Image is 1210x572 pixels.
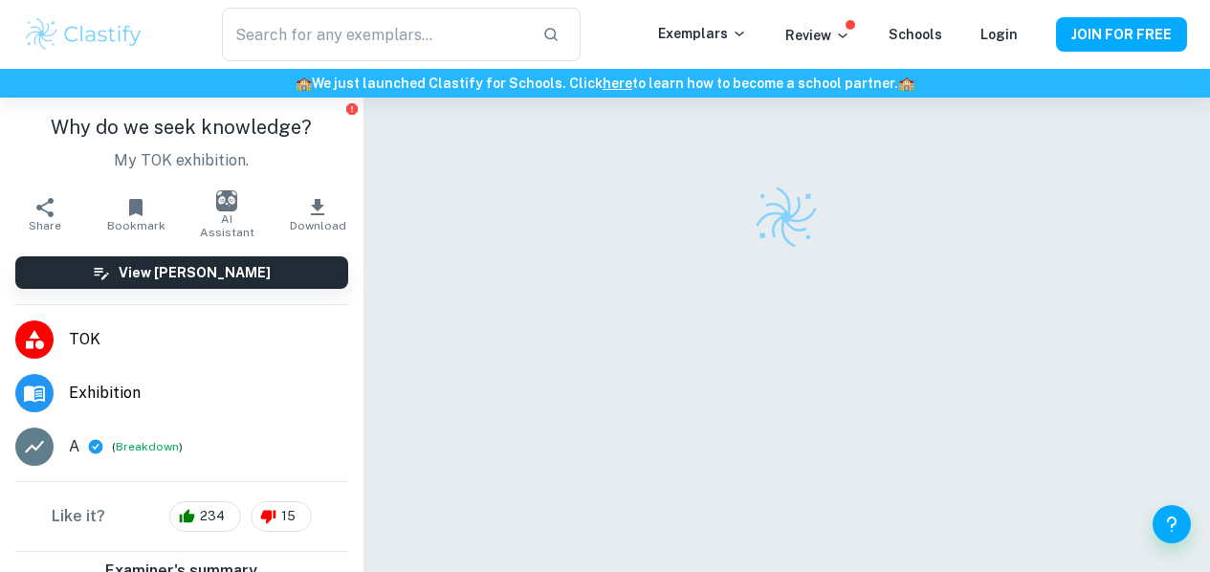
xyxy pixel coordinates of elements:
span: AI Assistant [193,212,261,239]
a: here [603,76,632,91]
img: AI Assistant [216,190,237,211]
h6: View [PERSON_NAME] [119,262,271,283]
a: Schools [889,27,942,42]
span: TOK [69,328,348,351]
span: Bookmark [107,219,165,232]
input: Search for any exemplars... [222,8,528,61]
button: JOIN FOR FREE [1056,17,1187,52]
p: My TOK exhibition. [15,149,348,172]
p: A [69,435,79,458]
span: ( ) [112,438,183,456]
span: Download [290,219,346,232]
span: Share [29,219,61,232]
button: Breakdown [116,438,179,455]
span: 🏫 [898,76,914,91]
button: Bookmark [91,187,182,241]
span: 15 [271,507,306,526]
button: Download [273,187,363,241]
button: Help and Feedback [1153,505,1191,543]
a: Login [980,27,1018,42]
h6: We just launched Clastify for Schools. Click to learn how to become a school partner. [4,73,1206,94]
button: AI Assistant [182,187,273,241]
h6: Like it? [52,505,105,528]
h1: Why do we seek knowledge? [15,113,348,142]
p: Exemplars [658,23,747,44]
button: View [PERSON_NAME] [15,256,348,289]
div: 15 [251,501,312,532]
span: Exhibition [69,382,348,405]
button: Report issue [345,101,360,116]
span: 234 [189,507,235,526]
div: 234 [169,501,241,532]
span: 🏫 [296,76,312,91]
img: Clastify logo [753,184,820,251]
img: Clastify logo [23,15,144,54]
p: Review [785,25,850,46]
